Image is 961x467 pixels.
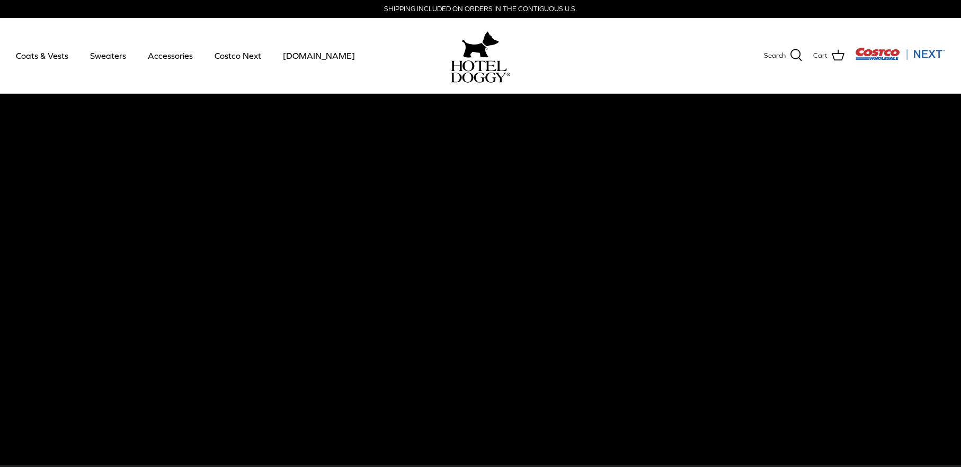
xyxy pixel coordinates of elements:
span: Search [764,50,786,61]
a: hoteldoggy.com hoteldoggycom [451,29,510,83]
a: Cart [813,49,844,63]
a: Accessories [138,38,202,74]
a: Coats & Vests [6,38,78,74]
a: Costco Next [205,38,271,74]
img: hoteldoggy.com [462,29,499,60]
a: Search [764,49,803,63]
img: Costco Next [855,47,945,60]
img: hoteldoggycom [451,60,510,83]
a: [DOMAIN_NAME] [273,38,364,74]
a: Visit Costco Next [855,54,945,62]
a: Sweaters [81,38,136,74]
span: Cart [813,50,827,61]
